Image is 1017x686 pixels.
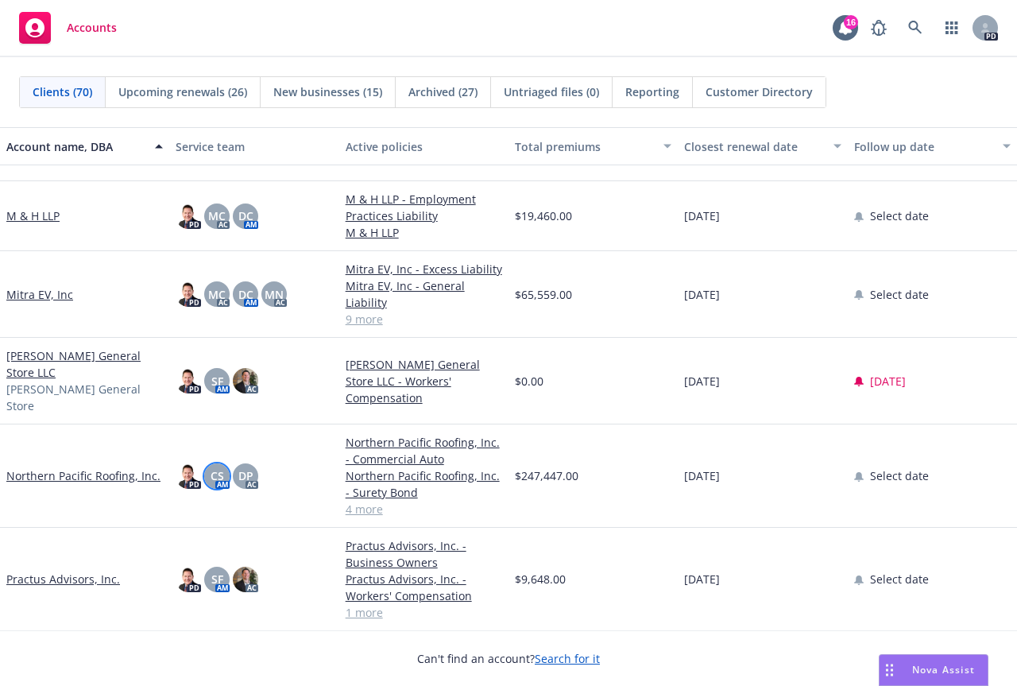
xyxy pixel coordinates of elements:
[176,281,201,307] img: photo
[6,571,120,587] a: Practus Advisors, Inc.
[684,467,720,484] span: [DATE]
[346,571,502,604] a: Practus Advisors, Inc. - Workers' Compensation
[346,356,502,406] a: [PERSON_NAME] General Store LLC - Workers' Compensation
[265,286,284,303] span: MN
[625,83,679,100] span: Reporting
[535,651,600,666] a: Search for it
[346,604,502,621] a: 1 more
[346,261,502,277] a: Mitra EV, Inc - Excess Liability
[879,654,988,686] button: Nova Assist
[176,203,201,229] img: photo
[346,434,502,467] a: Northern Pacific Roofing, Inc. - Commercial Auto
[346,191,502,224] a: M & H LLP - Employment Practices Liability
[684,286,720,303] span: [DATE]
[346,224,502,241] a: M & H LLP
[6,138,145,155] div: Account name, DBA
[870,286,929,303] span: Select date
[508,127,678,165] button: Total premiums
[238,467,253,484] span: DP
[684,571,720,587] span: [DATE]
[238,286,253,303] span: DC
[211,467,224,484] span: CS
[844,15,858,29] div: 16
[346,138,502,155] div: Active policies
[208,207,226,224] span: MC
[870,207,929,224] span: Select date
[684,373,720,390] span: [DATE]
[339,127,508,165] button: Active policies
[880,655,899,685] div: Drag to move
[238,207,253,224] span: DC
[211,571,223,587] span: SF
[346,311,502,327] a: 9 more
[515,373,543,390] span: $0.00
[899,12,931,44] a: Search
[6,286,73,303] a: Mitra EV, Inc
[684,207,720,224] span: [DATE]
[176,463,201,489] img: photo
[912,663,975,676] span: Nova Assist
[346,467,502,501] a: Northern Pacific Roofing, Inc. - Surety Bond
[233,368,258,393] img: photo
[408,83,478,100] span: Archived (27)
[854,138,993,155] div: Follow up date
[176,368,201,393] img: photo
[346,537,502,571] a: Practus Advisors, Inc. - Business Owners
[67,21,117,34] span: Accounts
[515,286,572,303] span: $65,559.00
[346,501,502,517] a: 4 more
[6,381,163,414] span: [PERSON_NAME] General Store
[870,373,906,390] span: [DATE]
[176,567,201,592] img: photo
[6,347,163,381] a: [PERSON_NAME] General Store LLC
[273,83,382,100] span: New businesses (15)
[6,467,160,484] a: Northern Pacific Roofing, Inc.
[870,467,929,484] span: Select date
[176,138,332,155] div: Service team
[863,12,895,44] a: Report a Bug
[233,567,258,592] img: photo
[936,12,968,44] a: Switch app
[515,207,572,224] span: $19,460.00
[515,571,566,587] span: $9,648.00
[211,373,223,390] span: SF
[678,127,847,165] button: Closest renewal date
[515,467,578,484] span: $247,447.00
[13,6,123,50] a: Accounts
[33,83,92,100] span: Clients (70)
[684,138,823,155] div: Closest renewal date
[169,127,338,165] button: Service team
[706,83,813,100] span: Customer Directory
[515,138,654,155] div: Total premiums
[6,207,60,224] a: M & H LLP
[118,83,247,100] span: Upcoming renewals (26)
[208,286,226,303] span: MC
[870,571,929,587] span: Select date
[417,650,600,667] span: Can't find an account?
[346,277,502,311] a: Mitra EV, Inc - General Liability
[504,83,599,100] span: Untriaged files (0)
[848,127,1017,165] button: Follow up date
